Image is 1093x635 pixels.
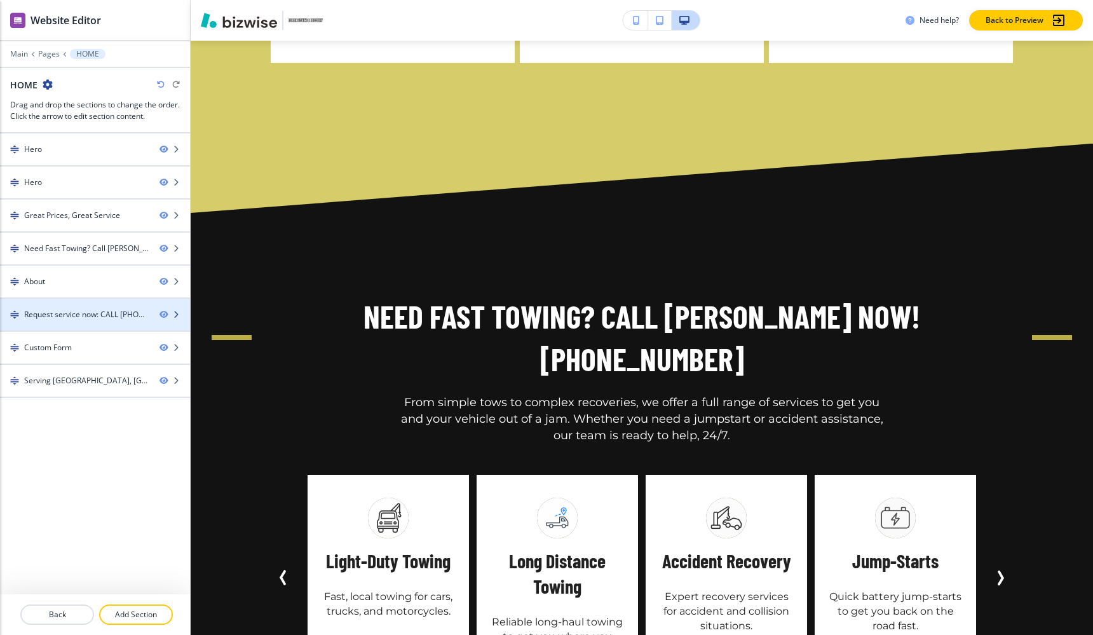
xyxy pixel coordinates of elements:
[24,342,72,353] div: Custom Form
[70,49,105,59] button: HOME
[489,549,625,599] h5: Long Distance Towing
[100,609,172,620] p: Add Section
[99,604,173,625] button: Add Section
[201,13,277,28] img: Bizwise Logo
[24,210,120,221] div: Great Prices, Great Service
[10,343,19,352] img: Drag
[24,144,42,155] div: Hero
[10,78,37,92] h2: HOME
[10,211,19,220] img: Drag
[10,376,19,385] img: Drag
[24,243,149,254] div: Need Fast Towing? Call Culver Now! 614-554-6222
[969,10,1083,31] button: Back to Preview
[10,50,28,58] button: Main
[38,50,60,58] button: Pages
[289,18,323,22] img: Your Logo
[658,589,794,633] p: Expert recovery services for accident and collision situations.
[988,565,1013,591] button: Next Slide
[706,498,747,538] img: Accident Recovery
[24,177,42,188] div: Hero
[10,99,180,122] h3: Drag and drop the sections to change the order. Click the arrow to edit section content.
[875,498,916,538] img: Jump-Starts
[24,375,149,386] div: Serving Columbus, OH
[10,145,19,154] img: Drag
[10,277,19,286] img: Drag
[20,604,94,625] button: Back
[24,276,45,287] div: About
[827,589,963,633] p: Quick battery jump-starts to get you back on the road fast.
[10,244,19,253] img: Drag
[22,609,93,620] p: Back
[10,13,25,28] img: editor icon
[320,589,456,618] p: Fast, local towing for cars, trucks, and motorcycles.
[76,50,99,58] p: HOME
[271,295,1013,379] h3: Need Fast Towing? Call [PERSON_NAME] Now! [PHONE_NUMBER]
[271,565,296,591] button: Previous Slide
[10,310,19,319] img: Drag
[24,309,149,320] div: Request service now: CALL 614-554-6222
[10,178,19,187] img: Drag
[537,498,578,538] img: Long Distance Towing
[920,15,959,26] h3: Need help?
[326,549,451,574] h5: Light-Duty Towing
[662,549,791,574] h5: Accident Recovery
[852,549,939,574] h5: Jump-Starts
[394,395,890,444] p: From simple tows to complex recoveries, we offer a full range of services to get you and your veh...
[986,15,1043,26] p: Back to Preview
[31,13,101,28] h2: Website Editor
[368,498,409,538] img: Light-Duty Towing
